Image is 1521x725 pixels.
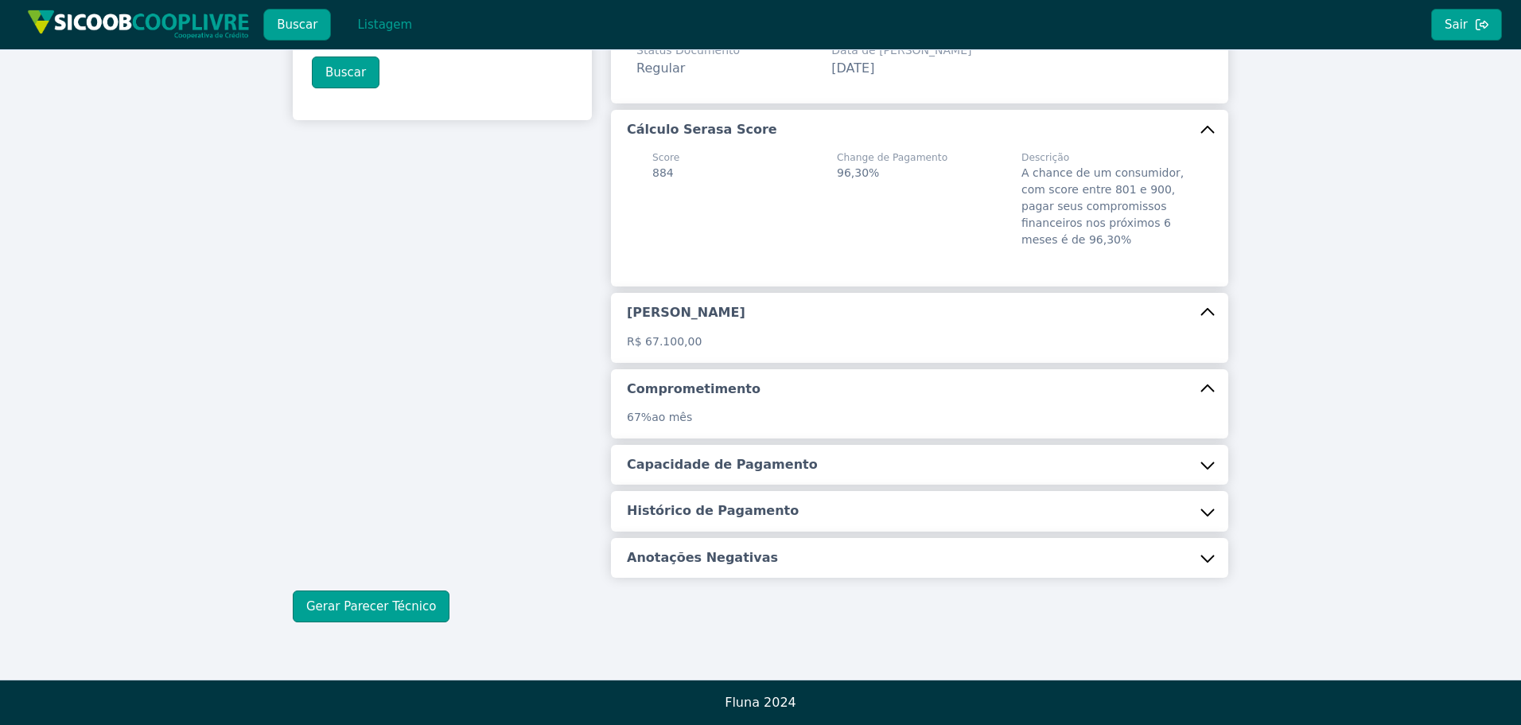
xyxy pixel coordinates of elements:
[627,304,745,322] h5: [PERSON_NAME]
[627,502,799,520] h5: Histórico de Pagamento
[652,166,674,179] span: 884
[627,411,652,423] span: 67%
[627,456,818,474] h5: Capacidade de Pagamento
[627,549,778,567] h5: Anotações Negativas
[725,695,796,710] span: Fluna 2024
[611,293,1228,333] button: [PERSON_NAME]
[636,60,685,76] span: Regular
[831,60,874,76] span: [DATE]
[837,150,947,165] span: Change de Pagamento
[652,150,679,165] span: Score
[611,110,1228,150] button: Cálculo Serasa Score
[611,538,1228,578] button: Anotações Negativas
[263,9,331,41] button: Buscar
[611,445,1228,485] button: Capacidade de Pagamento
[1021,166,1184,246] span: A chance de um consumidor, com score entre 801 e 900, pagar seus compromissos financeiros nos pró...
[611,369,1228,409] button: Comprometimento
[1431,9,1502,41] button: Sair
[27,10,250,39] img: img/sicoob_cooplivre.png
[837,166,879,179] span: 96,30%
[627,121,777,138] h5: Cálculo Serasa Score
[627,380,760,398] h5: Comprometimento
[293,591,449,622] button: Gerar Parecer Técnico
[611,491,1228,531] button: Histórico de Pagamento
[636,42,740,59] span: Status Documento
[1021,150,1187,165] span: Descrição
[627,335,702,348] span: R$ 67.100,00
[627,409,1212,426] p: ao mês
[344,9,426,41] button: Listagem
[831,42,971,59] span: Data de [PERSON_NAME]
[312,57,379,88] button: Buscar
